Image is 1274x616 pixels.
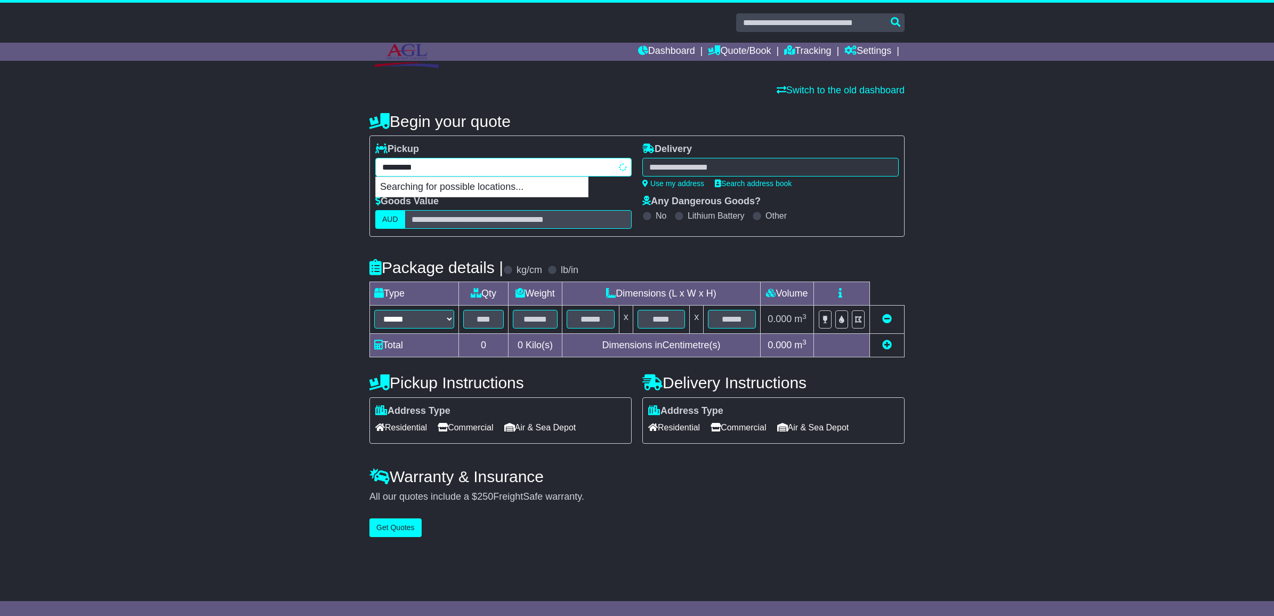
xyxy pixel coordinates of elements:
[370,333,459,357] td: Total
[777,85,905,95] a: Switch to the old dashboard
[376,177,588,197] p: Searching for possible locations...
[370,282,459,306] td: Type
[369,113,905,130] h4: Begin your quote
[369,259,503,276] h4: Package details |
[642,374,905,391] h4: Delivery Instructions
[459,333,509,357] td: 0
[375,210,405,229] label: AUD
[794,340,807,350] span: m
[760,282,813,306] td: Volume
[619,306,633,333] td: x
[768,314,792,324] span: 0.000
[711,419,766,436] span: Commercial
[375,405,450,417] label: Address Type
[768,340,792,350] span: 0.000
[509,333,562,357] td: Kilo(s)
[509,282,562,306] td: Weight
[369,374,632,391] h4: Pickup Instructions
[765,211,787,221] label: Other
[459,282,509,306] td: Qty
[517,265,542,276] label: kg/cm
[375,158,632,177] typeahead: Please provide city
[638,43,695,61] a: Dashboard
[708,43,771,61] a: Quote/Book
[882,340,892,350] a: Add new item
[642,143,692,155] label: Delivery
[784,43,831,61] a: Tracking
[802,313,807,321] sup: 3
[369,468,905,485] h4: Warranty & Insurance
[375,196,439,207] label: Goods Value
[690,306,704,333] td: x
[642,179,704,188] a: Use my address
[369,518,422,537] button: Get Quotes
[844,43,891,61] a: Settings
[518,340,523,350] span: 0
[562,282,760,306] td: Dimensions (L x W x H)
[715,179,792,188] a: Search address book
[688,211,745,221] label: Lithium Battery
[648,405,723,417] label: Address Type
[648,419,700,436] span: Residential
[656,211,666,221] label: No
[882,314,892,324] a: Remove this item
[642,196,761,207] label: Any Dangerous Goods?
[562,333,760,357] td: Dimensions in Centimetre(s)
[777,419,849,436] span: Air & Sea Depot
[438,419,493,436] span: Commercial
[561,265,578,276] label: lb/in
[477,491,493,502] span: 250
[369,491,905,503] div: All our quotes include a $ FreightSafe warranty.
[802,338,807,346] sup: 3
[375,419,427,436] span: Residential
[794,314,807,324] span: m
[504,419,576,436] span: Air & Sea Depot
[375,143,419,155] label: Pickup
